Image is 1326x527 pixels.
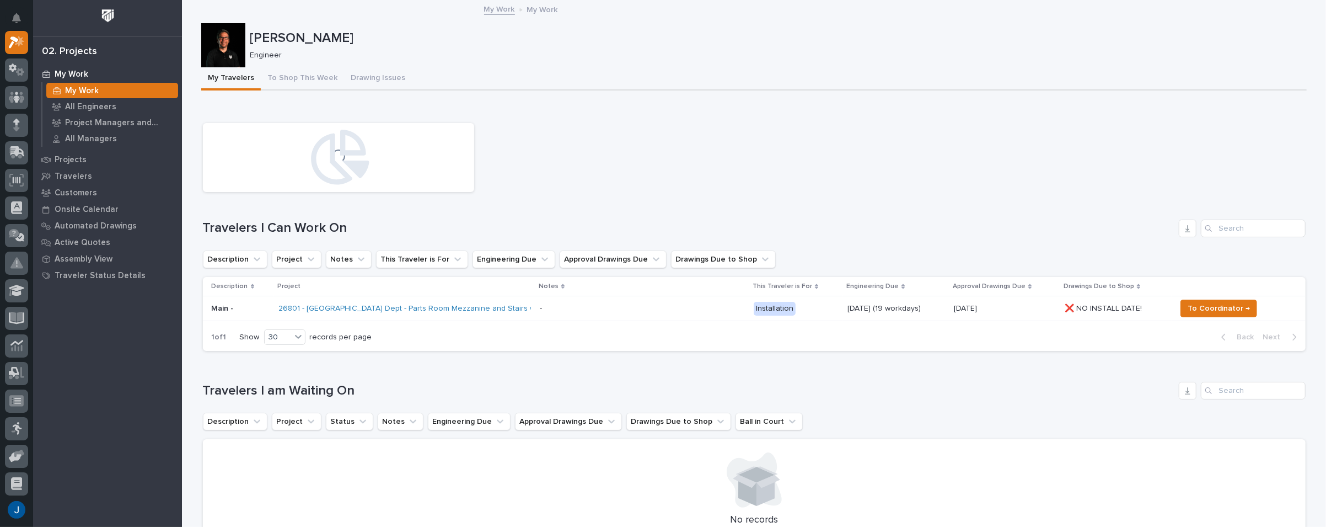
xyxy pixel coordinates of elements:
input: Search [1201,220,1306,237]
p: [DATE] [954,304,1056,313]
button: Project [272,251,321,268]
p: No records [216,514,1292,526]
a: All Engineers [42,99,182,114]
p: My Work [55,70,88,79]
button: Description [203,251,267,268]
button: Drawings Due to Shop [626,413,731,430]
h1: Travelers I am Waiting On [203,383,1174,399]
p: records per page [310,333,372,342]
p: 1 of 1 [203,324,235,351]
p: Travelers [55,172,92,182]
button: Back [1212,332,1259,342]
p: Main - [212,304,270,313]
a: Assembly View [33,251,182,267]
a: Travelers [33,168,182,184]
span: To Coordinator → [1188,302,1250,315]
a: My Work [42,83,182,98]
button: Engineering Due [473,251,555,268]
img: Workspace Logo [98,6,118,26]
h1: Travelers I Can Work On [203,220,1174,236]
tr: Main -26801 - [GEOGRAPHIC_DATA] Dept - Parts Room Mezzanine and Stairs with Gate - Installation[D... [203,296,1306,321]
a: Project Managers and Engineers [42,115,182,130]
p: All Managers [65,134,117,144]
a: Projects [33,151,182,168]
p: Active Quotes [55,238,110,248]
button: Notes [326,251,372,268]
div: 02. Projects [42,46,97,58]
p: Approval Drawings Due [953,280,1026,292]
p: Projects [55,155,87,165]
button: Approval Drawings Due [515,413,622,430]
button: Approval Drawings Due [560,251,667,268]
button: Next [1259,332,1306,342]
button: This Traveler is For [376,251,468,268]
p: Project [277,280,300,292]
a: Active Quotes [33,234,182,251]
p: Onsite Calendar [55,205,119,215]
a: Onsite Calendar [33,201,182,217]
p: Engineer [250,51,1298,60]
div: 30 [265,332,291,343]
a: My Work [33,66,182,82]
button: Description [203,413,267,430]
p: Traveler Status Details [55,271,146,281]
a: Automated Drawings [33,217,182,234]
div: Notifications [14,13,28,31]
div: - [540,304,542,313]
p: Project Managers and Engineers [65,118,174,128]
button: Engineering Due [428,413,511,430]
span: Next [1263,332,1287,342]
a: Customers [33,184,182,201]
p: [PERSON_NAME] [250,30,1302,46]
button: Drawing Issues [344,67,412,91]
button: My Travelers [201,67,261,91]
p: All Engineers [65,102,116,112]
button: To Shop This Week [261,67,344,91]
a: Traveler Status Details [33,267,182,284]
a: My Work [484,2,515,15]
p: My Work [527,3,558,15]
p: ❌ NO INSTALL DATE! [1065,302,1144,313]
button: Ball in Court [736,413,803,430]
button: Drawings Due to Shop [671,251,776,268]
button: To Coordinator → [1180,300,1257,317]
button: Project [272,413,321,430]
button: users-avatar [5,498,28,521]
p: Show [240,333,260,342]
button: Status [326,413,373,430]
span: Back [1231,332,1254,342]
p: Description [212,280,248,292]
p: Automated Drawings [55,221,137,231]
button: Notes [378,413,423,430]
div: Installation [754,302,796,316]
a: 26801 - [GEOGRAPHIC_DATA] Dept - Parts Room Mezzanine and Stairs with Gate [278,304,563,313]
p: Drawings Due to Shop [1064,280,1134,292]
p: Assembly View [55,254,112,264]
button: Notifications [5,7,28,30]
p: My Work [65,86,99,96]
p: This Traveler is For [753,280,812,292]
p: Engineering Due [846,280,899,292]
p: [DATE] (19 workdays) [847,304,945,313]
p: Notes [539,280,559,292]
input: Search [1201,382,1306,400]
p: Customers [55,188,97,198]
a: All Managers [42,131,182,146]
